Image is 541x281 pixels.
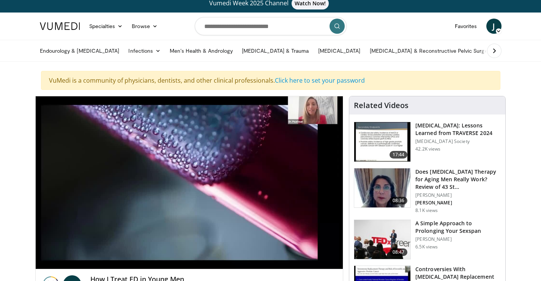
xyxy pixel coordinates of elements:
p: [PERSON_NAME] [415,192,501,198]
a: 08:47 A Simple Approach to Prolonging Your Sexspan [PERSON_NAME] 6.5K views [354,220,501,260]
input: Search topics, interventions [195,17,347,35]
h4: Related Videos [354,101,409,110]
a: Specialties [85,19,128,34]
p: 42.2K views [415,146,440,152]
p: 6.5K views [415,244,438,250]
h3: [MEDICAL_DATA]: Lessons Learned from TRAVERSE 2024 [415,122,501,137]
a: Infections [124,43,165,58]
a: 17:44 [MEDICAL_DATA]: Lessons Learned from TRAVERSE 2024 [MEDICAL_DATA] Society 42.2K views [354,122,501,162]
span: 08:36 [390,197,408,204]
a: Browse [127,19,162,34]
a: Click here to set your password [275,76,365,85]
a: [MEDICAL_DATA] [314,43,365,58]
h3: A Simple Approach to Prolonging Your Sexspan [415,220,501,235]
video-js: Video Player [36,96,343,269]
p: [PERSON_NAME] [415,236,501,242]
p: [MEDICAL_DATA] Society [415,138,501,144]
p: [PERSON_NAME] [415,200,501,206]
a: [MEDICAL_DATA] & Reconstructive Pelvic Surgery [365,43,497,58]
div: VuMedi is a community of physicians, dentists, and other clinical professionals. [41,71,500,90]
p: 8.1K views [415,207,438,213]
a: Favorites [450,19,482,34]
img: VuMedi Logo [40,22,80,30]
a: Endourology & [MEDICAL_DATA] [35,43,124,58]
a: J [486,19,502,34]
a: [MEDICAL_DATA] & Trauma [237,43,314,58]
a: Men’s Health & Andrology [165,43,237,58]
span: 17:44 [390,151,408,159]
img: c4bd4661-e278-4c34-863c-57c104f39734.150x105_q85_crop-smart_upscale.jpg [354,220,410,259]
img: 4d4bce34-7cbb-4531-8d0c-5308a71d9d6c.150x105_q85_crop-smart_upscale.jpg [354,168,410,208]
a: 08:36 Does [MEDICAL_DATA] Therapy for Aging Men Really Work? Review of 43 St… [PERSON_NAME] [PERS... [354,168,501,213]
h3: Does [MEDICAL_DATA] Therapy for Aging Men Really Work? Review of 43 St… [415,168,501,191]
img: 1317c62a-2f0d-4360-bee0-b1bff80fed3c.150x105_q85_crop-smart_upscale.jpg [354,122,410,162]
span: 08:47 [390,248,408,256]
